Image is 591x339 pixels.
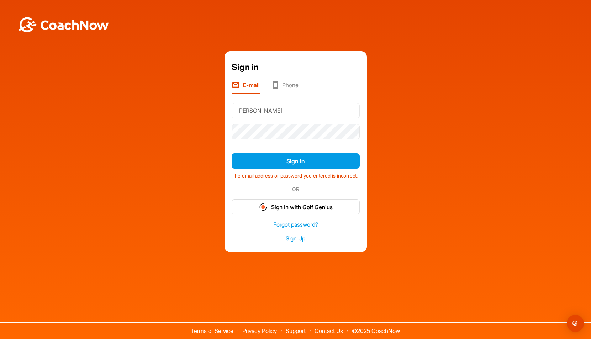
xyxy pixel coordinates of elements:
li: Phone [271,81,299,94]
a: Forgot password? [232,221,360,229]
div: Open Intercom Messenger [567,315,584,332]
span: © 2025 CoachNow [348,323,403,334]
div: The email address or password you entered is incorrect. [232,169,360,179]
a: Terms of Service [191,327,233,334]
a: Support [286,327,306,334]
a: Sign Up [232,234,360,243]
button: Sign In [232,153,360,169]
a: Contact Us [315,327,343,334]
li: E-mail [232,81,260,94]
a: Privacy Policy [242,327,277,334]
input: E-mail [232,103,360,118]
img: BwLJSsUCoWCh5upNqxVrqldRgqLPVwmV24tXu5FoVAoFEpwwqQ3VIfuoInZCoVCoTD4vwADAC3ZFMkVEQFDAAAAAElFTkSuQmCC [17,17,110,32]
div: Sign in [232,61,360,74]
button: Sign In with Golf Genius [232,199,360,214]
span: OR [289,185,303,193]
img: gg_logo [259,203,268,211]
